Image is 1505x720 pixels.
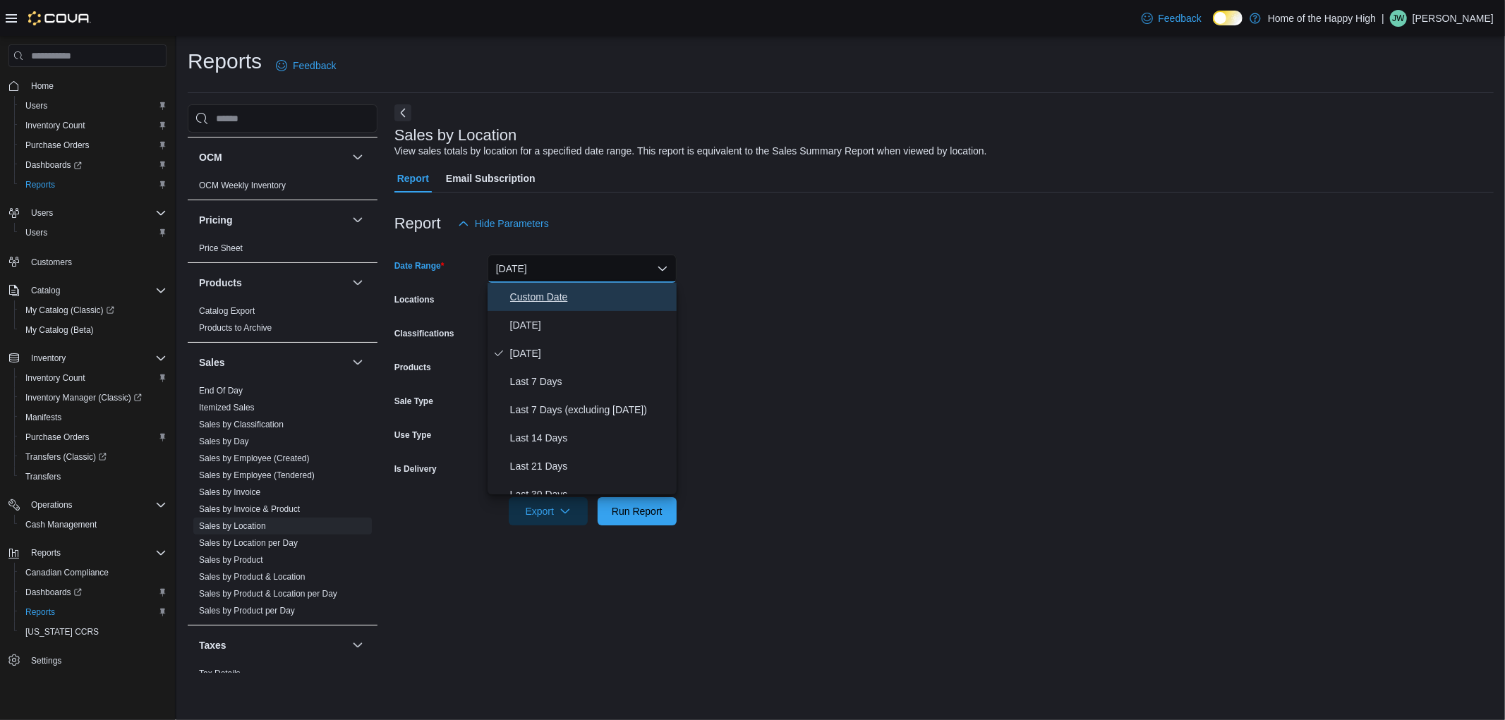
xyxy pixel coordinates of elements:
[510,458,671,475] span: Last 21 Days
[25,254,78,271] a: Customers
[1268,10,1376,27] p: Home of the Happy High
[199,606,295,616] a: Sales by Product per Day
[20,224,167,241] span: Users
[20,468,167,485] span: Transfers
[612,504,663,518] span: Run Report
[25,205,167,221] span: Users
[199,470,315,481] span: Sales by Employee (Tendered)
[25,544,66,561] button: Reports
[446,164,536,193] span: Email Subscription
[1136,4,1207,32] a: Feedback
[488,283,677,494] div: Select listbox
[199,150,222,164] h3: OCM
[598,497,677,525] button: Run Report
[199,555,263,565] a: Sales by Product
[199,150,346,164] button: OCM
[14,223,172,243] button: Users
[199,638,346,652] button: Taxes
[1382,10,1384,27] p: |
[3,251,172,271] button: Customers
[270,51,342,80] a: Feedback
[20,97,167,114] span: Users
[14,602,172,622] button: Reports
[394,362,431,373] label: Products
[20,623,167,640] span: Washington CCRS
[394,294,435,305] label: Locations
[20,157,87,173] a: Dashboards
[199,638,226,652] h3: Taxes
[14,408,172,427] button: Manifests
[199,243,243,254] span: Price Sheet
[199,213,232,227] h3: Pricing
[31,257,72,268] span: Customers
[14,368,172,388] button: Inventory Count
[14,135,172,155] button: Purchase Orders
[14,175,172,195] button: Reports
[25,252,167,270] span: Customers
[199,436,249,447] span: Sales by Day
[199,470,315,480] a: Sales by Employee (Tendered)
[1390,10,1407,27] div: Jade White
[8,70,167,707] nav: Complex example
[199,453,310,464] span: Sales by Employee (Created)
[20,409,167,426] span: Manifests
[25,305,114,316] span: My Catalog (Classic)
[3,75,172,96] button: Home
[188,303,377,342] div: Products
[25,652,67,669] a: Settings
[31,655,61,666] span: Settings
[20,176,167,193] span: Reports
[199,554,263,566] span: Sales by Product
[199,420,284,429] a: Sales by Classification
[199,181,286,190] a: OCM Weekly Inventory
[188,177,377,200] div: OCM
[1413,10,1494,27] p: [PERSON_NAME]
[20,117,91,134] a: Inventory Count
[25,282,167,299] span: Catalog
[25,392,142,403] span: Inventory Manager (Classic)
[188,665,377,704] div: Taxes
[20,117,167,134] span: Inventory Count
[31,285,60,296] span: Catalog
[510,486,671,503] span: Last 30 Days
[349,354,366,371] button: Sales
[20,449,167,465] span: Transfers (Classic)
[20,322,167,338] span: My Catalog (Beta)
[25,412,61,423] span: Manifests
[20,584,87,601] a: Dashboards
[25,372,85,384] span: Inventory Count
[25,471,61,482] span: Transfers
[14,320,172,340] button: My Catalog (Beta)
[25,350,71,367] button: Inventory
[20,564,167,581] span: Canadian Compliance
[199,487,260,498] span: Sales by Invoice
[349,637,366,654] button: Taxes
[510,401,671,418] span: Last 7 Days (excluding [DATE])
[3,650,172,671] button: Settings
[20,370,167,386] span: Inventory Count
[199,322,272,334] span: Products to Archive
[199,355,346,370] button: Sales
[20,302,167,319] span: My Catalog (Classic)
[517,497,579,525] span: Export
[20,564,114,581] a: Canadian Compliance
[25,140,90,151] span: Purchase Orders
[188,240,377,262] div: Pricing
[293,59,336,73] span: Feedback
[397,164,429,193] span: Report
[14,582,172,602] a: Dashboards
[199,571,306,582] span: Sales by Product & Location
[510,288,671,305] span: Custom Date
[31,207,53,219] span: Users
[199,589,337,599] a: Sales by Product & Location per Day
[199,403,255,413] a: Itemized Sales
[199,419,284,430] span: Sales by Classification
[20,604,61,621] a: Reports
[199,306,255,316] a: Catalog Export
[1392,10,1404,27] span: JW
[20,157,167,173] span: Dashboards
[25,652,167,669] span: Settings
[14,155,172,175] a: Dashboards
[394,260,445,271] label: Date Range
[14,467,172,487] button: Transfers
